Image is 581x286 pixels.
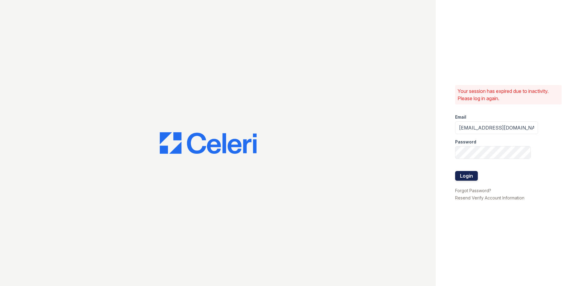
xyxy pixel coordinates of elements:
[455,195,524,200] a: Resend Verify Account Information
[458,87,559,102] p: Your session has expired due to inactivity. Please log in again.
[455,139,476,145] label: Password
[455,188,491,193] a: Forgot Password?
[455,114,466,120] label: Email
[160,132,257,154] img: CE_Logo_Blue-a8612792a0a2168367f1c8372b55b34899dd931a85d93a1a3d3e32e68fde9ad4.png
[455,171,478,181] button: Login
